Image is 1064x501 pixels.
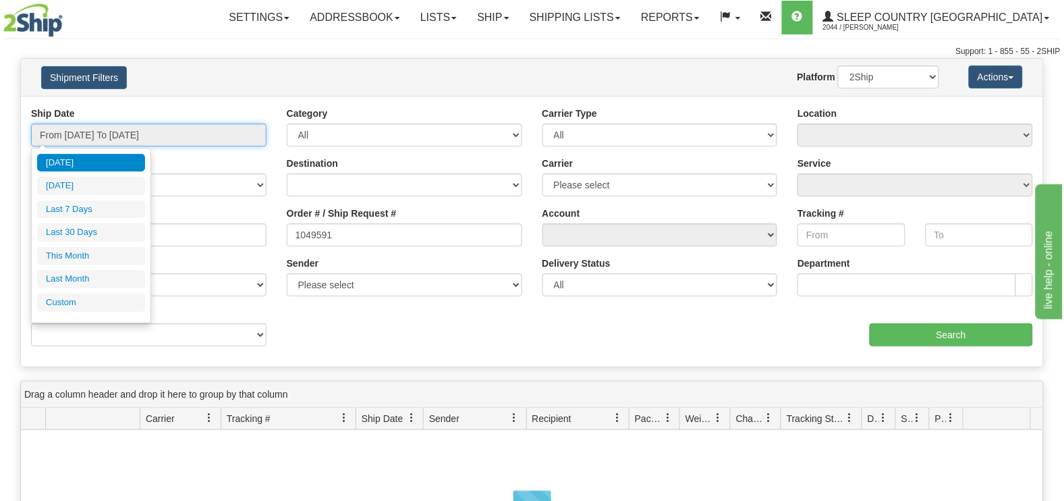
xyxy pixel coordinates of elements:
span: Recipient [532,412,571,425]
label: Platform [797,70,836,84]
a: Ship [467,1,519,34]
a: Charge filter column settings [758,406,781,429]
a: Shipping lists [520,1,631,34]
label: Department [797,257,850,270]
li: [DATE] [37,177,145,195]
li: Last 30 Days [37,223,145,242]
span: Charge [736,412,764,425]
li: Last 7 Days [37,201,145,219]
a: Tracking Status filter column settings [839,406,862,429]
a: Carrier filter column settings [198,406,221,429]
label: Service [797,157,831,170]
label: Delivery Status [542,257,611,270]
span: Sleep Country [GEOGRAPHIC_DATA] [834,11,1043,23]
label: Category [287,107,328,120]
span: Sender [429,412,459,425]
li: This Month [37,247,145,265]
a: Sleep Country [GEOGRAPHIC_DATA] 2044 / [PERSON_NAME] [813,1,1060,34]
a: Sender filter column settings [503,406,526,429]
label: Carrier Type [542,107,597,120]
iframe: chat widget [1033,182,1063,319]
a: Reports [631,1,710,34]
span: Carrier [146,412,175,425]
span: Delivery Status [868,412,879,425]
a: Packages filter column settings [656,406,679,429]
span: Weight [685,412,714,425]
label: Ship Date [31,107,75,120]
div: grid grouping header [21,381,1043,408]
a: Ship Date filter column settings [400,406,423,429]
div: Support: 1 - 855 - 55 - 2SHIP [3,46,1061,57]
a: Shipment Issues filter column settings [906,406,929,429]
a: Lists [410,1,467,34]
input: From [797,223,905,246]
li: [DATE] [37,154,145,172]
a: Weight filter column settings [707,406,730,429]
span: Packages [635,412,663,425]
span: Tracking # [227,412,271,425]
button: Shipment Filters [41,66,127,89]
label: Location [797,107,837,120]
span: 2044 / [PERSON_NAME] [823,21,924,34]
a: Tracking # filter column settings [333,406,356,429]
span: Shipment Issues [901,412,913,425]
span: Tracking Status [787,412,845,425]
div: live help - online [10,8,125,24]
button: Actions [969,65,1023,88]
li: Last Month [37,270,145,288]
span: Ship Date [362,412,403,425]
label: Sender [287,257,318,270]
input: To [926,223,1033,246]
span: Pickup Status [935,412,947,425]
a: Addressbook [300,1,410,34]
label: Destination [287,157,338,170]
label: Tracking # [797,207,844,220]
a: Pickup Status filter column settings [940,406,963,429]
label: Account [542,207,580,220]
label: Order # / Ship Request # [287,207,397,220]
a: Delivery Status filter column settings [872,406,895,429]
img: logo2044.jpg [3,3,63,37]
a: Recipient filter column settings [606,406,629,429]
input: Search [870,323,1034,346]
a: Settings [219,1,300,34]
label: Carrier [542,157,573,170]
li: Custom [37,294,145,312]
